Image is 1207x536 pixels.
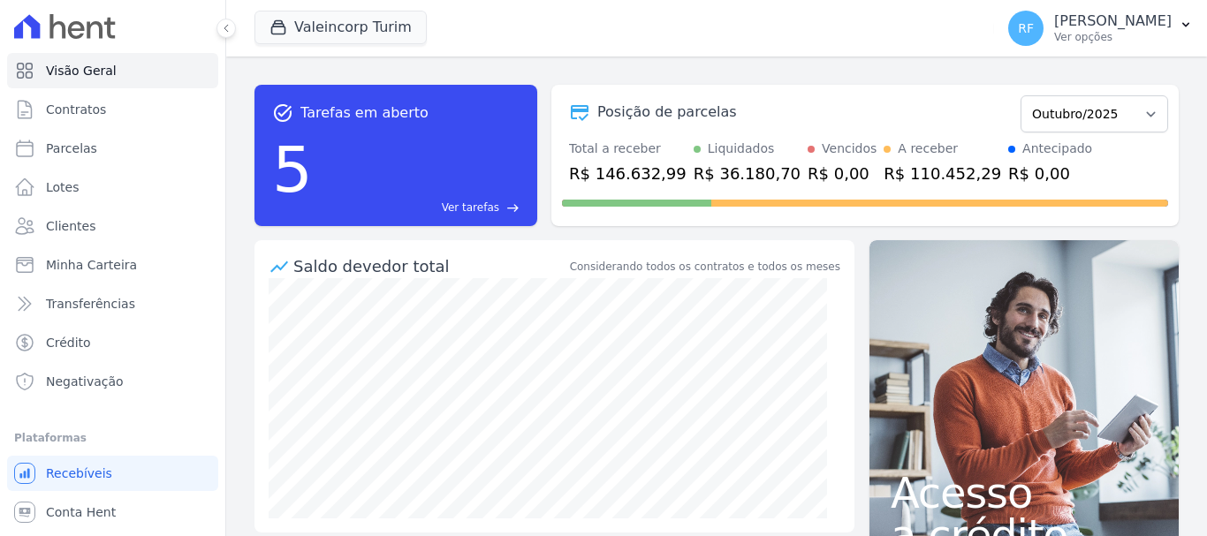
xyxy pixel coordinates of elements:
[994,4,1207,53] button: RF [PERSON_NAME] Ver opções
[7,53,218,88] a: Visão Geral
[14,427,211,449] div: Plataformas
[46,256,137,274] span: Minha Carteira
[7,208,218,244] a: Clientes
[898,140,958,158] div: A receber
[46,101,106,118] span: Contratos
[884,162,1001,185] div: R$ 110.452,29
[272,102,293,124] span: task_alt
[7,494,218,530] a: Conta Hent
[46,464,112,482] span: Recebíveis
[7,92,218,127] a: Contratos
[1022,140,1092,158] div: Antecipado
[7,325,218,360] a: Crédito
[808,162,877,185] div: R$ 0,00
[7,364,218,399] a: Negativação
[597,102,737,123] div: Posição de parcelas
[7,170,218,205] a: Lotes
[272,124,313,215] div: 5
[46,334,91,351] span: Crédito
[7,131,218,166] a: Parcelas
[569,140,687,158] div: Total a receber
[254,11,427,44] button: Valeincorp Turim
[46,295,135,313] span: Transferências
[506,201,520,215] span: east
[694,162,801,185] div: R$ 36.180,70
[46,503,116,521] span: Conta Hent
[891,472,1158,514] span: Acesso
[293,254,566,278] div: Saldo devedor total
[569,162,687,185] div: R$ 146.632,99
[822,140,877,158] div: Vencidos
[708,140,775,158] div: Liquidados
[1008,162,1092,185] div: R$ 0,00
[46,62,117,79] span: Visão Geral
[320,200,520,215] a: Ver tarefas east
[1018,22,1034,34] span: RF
[300,102,429,124] span: Tarefas em aberto
[442,200,499,215] span: Ver tarefas
[46,178,80,196] span: Lotes
[7,247,218,283] a: Minha Carteira
[570,259,840,275] div: Considerando todos os contratos e todos os meses
[46,217,95,235] span: Clientes
[7,286,218,321] a: Transferências
[7,456,218,491] a: Recebíveis
[1054,12,1172,30] p: [PERSON_NAME]
[1054,30,1172,44] p: Ver opções
[46,373,124,390] span: Negativação
[46,140,97,157] span: Parcelas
